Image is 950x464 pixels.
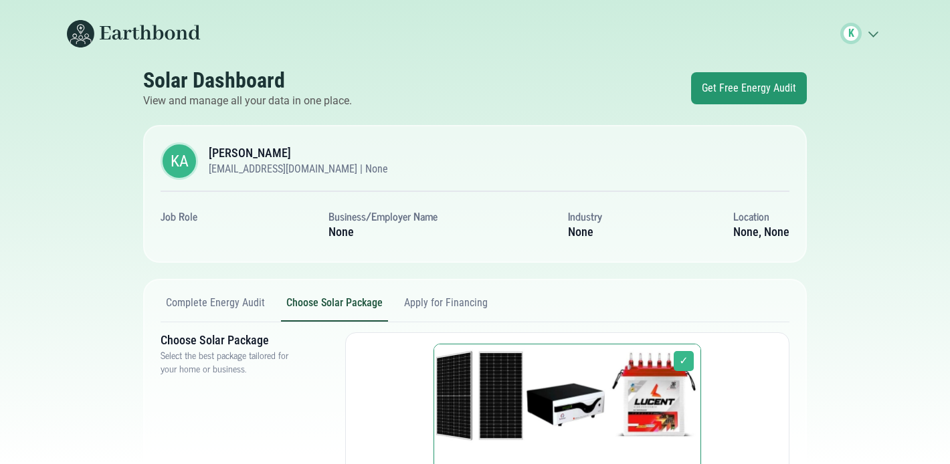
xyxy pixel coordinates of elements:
button: Choose Solar Package [281,296,388,322]
span: K [848,25,854,41]
h6: [EMAIL_ADDRESS][DOMAIN_NAME] | None [209,162,388,176]
img: Earthbond's long logo for desktop view [67,20,201,47]
h3: Industry [568,208,602,224]
h3: Business/Employer Name [328,208,438,224]
h3: Job Role [161,208,197,224]
div: ✓ [674,351,694,371]
h2: Solar Dashboard [143,68,352,93]
p: Select the best package tailored for your home or business. [161,348,302,375]
h6: None [568,224,602,240]
button: Apply for Financing [399,296,493,322]
h6: None [328,224,438,240]
h3: Location [733,208,789,224]
h3: Choose Solar Package [161,332,302,348]
span: KA [171,149,189,173]
p: View and manage all your data in one place. [143,93,352,109]
button: Complete Energy Audit [161,296,270,322]
a: Get Free Energy Audit [691,72,807,104]
h3: [PERSON_NAME] [209,146,388,160]
h6: None, None [733,224,789,240]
